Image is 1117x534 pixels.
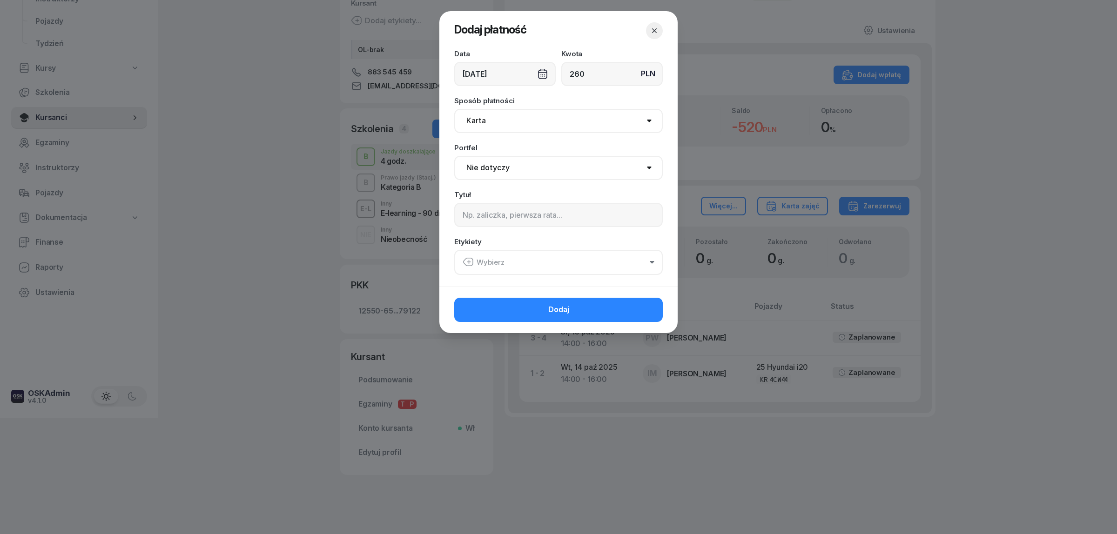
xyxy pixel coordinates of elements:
[454,23,526,36] span: Dodaj płatność
[463,256,505,268] div: Wybierz
[454,250,663,275] button: Wybierz
[454,298,663,322] button: Dodaj
[454,203,663,227] input: Np. zaliczka, pierwsza rata...
[548,304,569,316] span: Dodaj
[561,62,663,86] input: 0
